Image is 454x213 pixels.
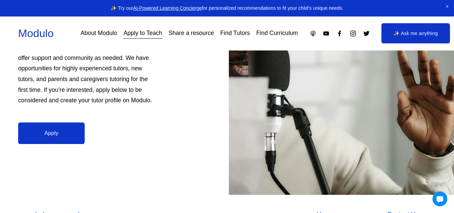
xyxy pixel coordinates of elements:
[18,27,54,39] a: Modulo
[381,23,450,43] a: ✨ Ask me anything
[169,28,214,39] a: Share a resource
[336,30,343,37] a: Facebook
[18,21,155,106] p: We’re looking for passionate in-person and on-line instructors to join our community of teachers....
[256,28,298,39] a: Find Curriculum
[309,30,317,37] a: Apple Podcasts
[123,28,162,39] a: Apply to Teach
[18,122,85,144] a: Apply
[133,5,202,11] a: AI-Powered Learning Concierge
[220,28,250,39] a: Find Tutors
[349,30,357,37] a: Instagram
[363,30,370,37] a: Twitter
[81,28,117,39] a: About Modulo
[323,30,330,37] a: YouTube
